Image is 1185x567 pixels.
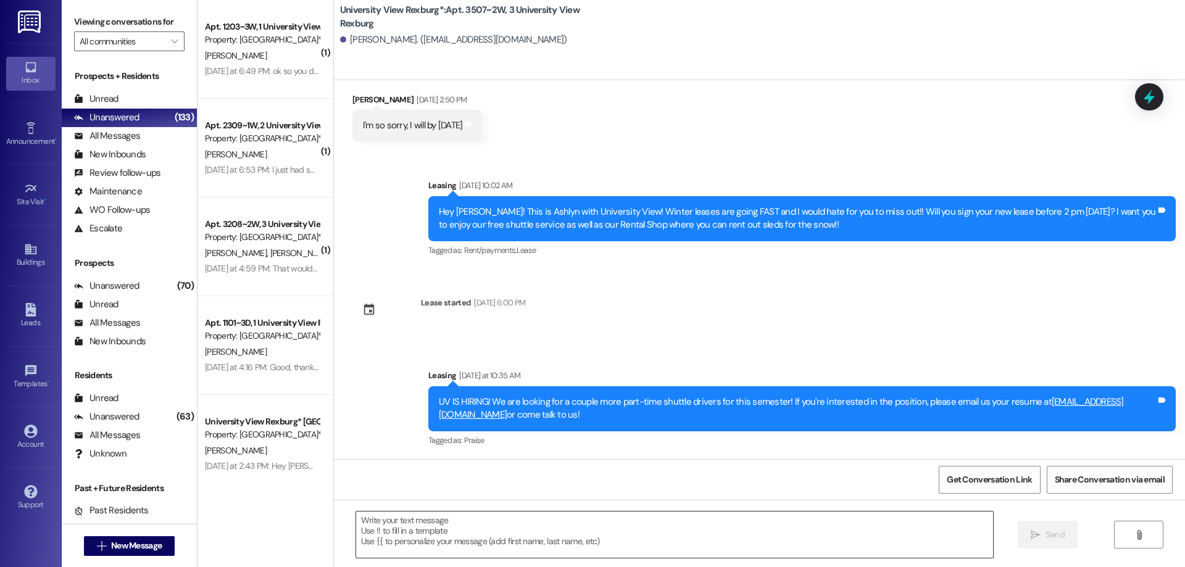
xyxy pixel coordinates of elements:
[74,185,142,198] div: Maintenance
[74,204,150,217] div: WO Follow-ups
[74,429,140,442] div: All Messages
[414,93,467,106] div: [DATE] 2:50 PM
[62,257,197,270] div: Prospects
[74,447,127,460] div: Unknown
[6,299,56,333] a: Leads
[439,205,1156,232] div: Hey [PERSON_NAME]! This is Ashlyn with University View! Winter leases are going FAST and I would ...
[55,135,57,144] span: •
[80,31,165,51] input: All communities
[421,296,472,309] div: Lease started
[74,410,139,423] div: Unanswered
[6,178,56,212] a: Site Visit •
[97,541,106,551] i: 
[205,149,267,160] span: [PERSON_NAME]
[74,167,160,180] div: Review follow-ups
[205,65,347,77] div: [DATE] at 6:49 PM: ok so you do have it?
[352,93,483,110] div: [PERSON_NAME]
[1018,521,1078,548] button: Send
[6,481,56,515] a: Support
[205,119,319,132] div: Apt. 2309~1W, 2 University View Rexburg
[74,504,149,517] div: Past Residents
[74,222,122,235] div: Escalate
[439,395,1124,421] a: [EMAIL_ADDRESS][DOMAIN_NAME]
[62,369,197,382] div: Residents
[205,218,319,231] div: Apt. 3208~2W, 3 University View Rexburg
[44,196,46,204] span: •
[171,36,178,46] i: 
[205,346,267,357] span: [PERSON_NAME]
[205,164,510,175] div: [DATE] at 6:53 PM: I just had some difficulties but I think it will be fine, sorry about that!
[174,276,197,296] div: (70)
[62,482,197,495] div: Past + Future Residents
[1047,466,1173,494] button: Share Conversation via email
[428,241,1176,259] div: Tagged as:
[1031,530,1040,540] i: 
[205,247,270,259] span: [PERSON_NAME]
[74,130,140,143] div: All Messages
[1046,528,1065,541] span: Send
[428,369,1176,386] div: Leasing
[205,263,459,274] div: [DATE] at 4:59 PM: That would be great. And yes, it is the first bathroom
[74,12,185,31] label: Viewing conversations for
[939,466,1040,494] button: Get Conversation Link
[111,539,162,552] span: New Message
[74,335,146,348] div: New Inbounds
[1134,530,1144,540] i: 
[18,10,43,33] img: ResiDesk Logo
[74,298,118,311] div: Unread
[205,33,319,46] div: Property: [GEOGRAPHIC_DATA]*
[48,378,49,386] span: •
[363,119,463,132] div: I'm so sorry, I will by [DATE]
[205,231,319,244] div: Property: [GEOGRAPHIC_DATA]*
[205,20,319,33] div: Apt. 1203~3W, 1 University View Rexburg
[471,296,525,309] div: [DATE] 6:00 PM
[464,435,484,445] span: Praise
[6,421,56,454] a: Account
[1055,473,1165,486] span: Share Conversation via email
[205,460,921,471] div: [DATE] at 2:43 PM: Hey [PERSON_NAME]! This is [PERSON_NAME]. I send you an email with the times m...
[270,247,335,259] span: [PERSON_NAME]
[6,239,56,272] a: Buildings
[74,279,139,292] div: Unanswered
[6,57,56,90] a: Inbox
[428,431,1176,449] div: Tagged as:
[205,415,319,428] div: University View Rexburg* [GEOGRAPHIC_DATA]
[205,445,267,456] span: [PERSON_NAME]
[428,179,1176,196] div: Leasing
[205,362,328,373] div: [DATE] at 4:16 PM: Good, thank you
[173,407,197,426] div: (63)
[340,4,587,30] b: University View Rexburg*: Apt. 3507~2W, 3 University View Rexburg
[340,33,567,46] div: [PERSON_NAME]. ([EMAIL_ADDRESS][DOMAIN_NAME])
[205,50,267,61] span: [PERSON_NAME]
[74,148,146,161] div: New Inbounds
[205,428,319,441] div: Property: [GEOGRAPHIC_DATA]*
[84,536,175,556] button: New Message
[172,108,197,127] div: (133)
[205,132,319,145] div: Property: [GEOGRAPHIC_DATA]*
[74,317,140,329] div: All Messages
[74,392,118,405] div: Unread
[205,317,319,329] div: Apt. 1101~3D, 1 University View Rexburg
[439,395,1156,422] div: UV IS HIRING! We are looking for a couple more part-time shuttle drivers for this semester! If yo...
[205,329,319,342] div: Property: [GEOGRAPHIC_DATA]*
[74,93,118,106] div: Unread
[6,360,56,394] a: Templates •
[62,70,197,83] div: Prospects + Residents
[517,245,536,255] span: Lease
[456,369,520,382] div: [DATE] at 10:35 AM
[74,111,139,124] div: Unanswered
[464,245,517,255] span: Rent/payments ,
[456,179,512,192] div: [DATE] 10:02 AM
[947,473,1032,486] span: Get Conversation Link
